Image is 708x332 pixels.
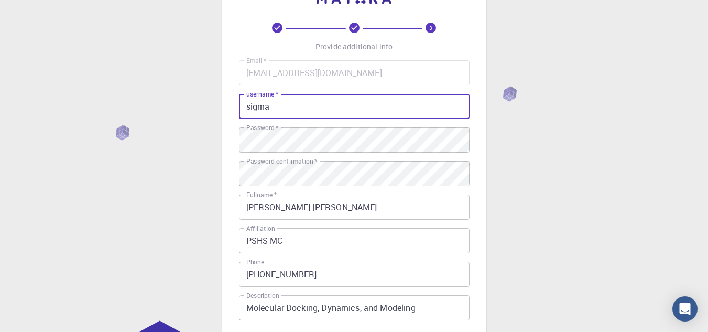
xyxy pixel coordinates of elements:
[246,56,266,65] label: Email
[246,291,279,300] label: Description
[246,123,278,132] label: Password
[246,90,278,99] label: username
[246,157,317,166] label: Password confirmation
[246,258,264,266] label: Phone
[429,24,432,31] text: 3
[246,190,277,199] label: Fullname
[315,41,393,52] p: Provide additional info
[246,224,275,233] label: Affiliation
[672,296,698,322] div: Open Intercom Messenger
